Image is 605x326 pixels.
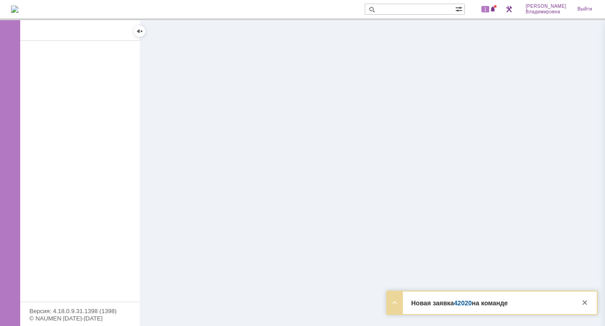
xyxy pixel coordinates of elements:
div: Скрыть меню [134,26,145,37]
a: Перейти в интерфейс администратора [503,4,515,15]
span: Расширенный поиск [455,4,464,13]
a: 42020 [454,299,472,307]
span: [PERSON_NAME] [526,4,566,9]
div: Версия: 4.18.0.9.31.1398 (1398) [29,308,130,314]
a: Перейти на домашнюю страницу [11,6,18,13]
div: Развернуть [389,297,400,308]
img: logo [11,6,18,13]
span: 1 [481,6,490,12]
div: Закрыть [579,297,590,308]
div: © NAUMEN [DATE]-[DATE] [29,315,130,321]
strong: Новая заявка на команде [411,299,508,307]
span: Владимировна [526,9,566,15]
